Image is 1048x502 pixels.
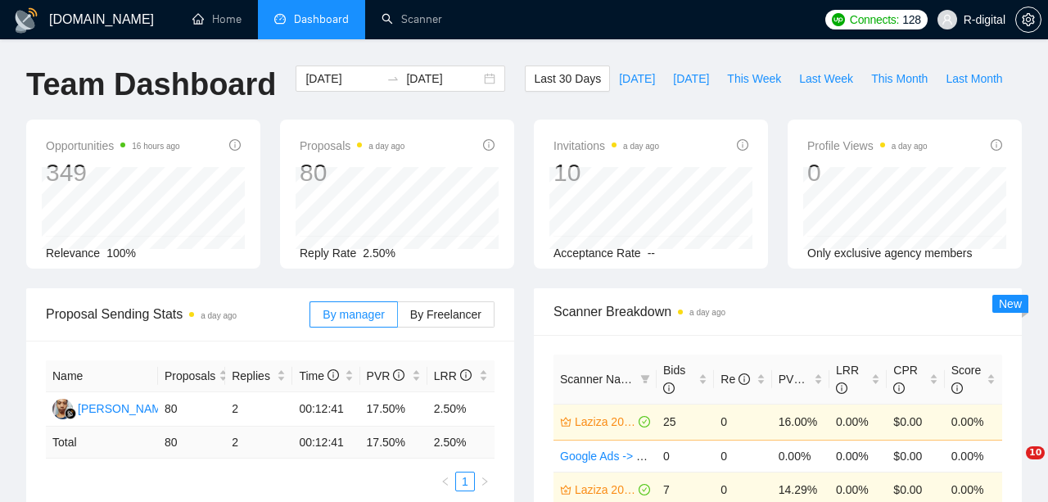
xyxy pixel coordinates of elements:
span: By manager [323,308,384,321]
span: crown [560,484,571,495]
span: LRR [434,369,472,382]
span: Last Month [946,70,1002,88]
time: a day ago [689,308,725,317]
span: PVR [779,373,817,386]
time: a day ago [201,311,237,320]
img: YA [52,399,73,419]
th: Proposals [158,360,225,392]
td: 00:12:41 [292,392,359,427]
h1: Team Dashboard [26,66,276,104]
td: Total [46,427,158,459]
input: End date [406,70,481,88]
button: [DATE] [610,66,664,92]
td: 2.50% [427,392,495,427]
button: This Week [718,66,790,92]
a: 1 [456,473,474,491]
span: This Month [871,70,928,88]
span: By Freelancer [410,308,481,321]
span: 128 [902,11,920,29]
time: a day ago [368,142,404,151]
span: Scanner Name [560,373,636,386]
td: 00:12:41 [292,427,359,459]
td: 80 [158,392,225,427]
span: info-circle [663,382,675,394]
td: 0.00% [772,440,829,472]
button: left [436,472,455,491]
span: CPR [893,364,918,395]
span: Last 30 Days [534,70,601,88]
span: info-circle [483,139,495,151]
td: 2 [225,392,292,427]
span: check-circle [639,484,650,495]
td: 0 [657,440,714,472]
a: setting [1015,13,1041,26]
img: gigradar-bm.png [65,408,76,419]
span: right [480,477,490,486]
span: info-circle [393,369,404,381]
span: info-circle [460,369,472,381]
td: 25 [657,404,714,440]
time: 16 hours ago [132,142,179,151]
span: Only exclusive agency members [807,246,973,260]
span: [DATE] [673,70,709,88]
span: Acceptance Rate [553,246,641,260]
span: crown [560,416,571,427]
a: Laziza 2025 - other (ex. [GEOGRAPHIC_DATA], [GEOGRAPHIC_DATA], [GEOGRAPHIC_DATA], [GEOGRAPHIC_DATA]) [575,481,635,499]
span: Proposals [300,136,404,156]
span: 100% [106,246,136,260]
span: Bids [663,364,685,395]
td: 0 [714,404,771,440]
span: Reply Rate [300,246,356,260]
td: 17.50 % [360,427,427,459]
a: homeHome [192,12,242,26]
time: a day ago [623,142,659,151]
button: right [475,472,495,491]
td: 2.50 % [427,427,495,459]
span: info-circle [991,139,1002,151]
td: 80 [158,427,225,459]
span: user [942,14,953,25]
td: 0.00% [829,404,887,440]
td: 0.00% [829,440,887,472]
input: Start date [305,70,380,88]
div: [PERSON_NAME] [78,400,172,418]
span: info-circle [737,139,748,151]
td: 0.00% [945,404,1002,440]
button: This Month [862,66,937,92]
span: swap-right [386,72,400,85]
td: 16.00% [772,404,829,440]
span: -- [648,246,655,260]
a: Google Ads -> FR Only, Expert&Intermediate, H - $25, F -$300, 4.5 stars [560,450,928,463]
span: info-circle [739,373,750,385]
th: Replies [225,360,292,392]
td: 0 [714,440,771,472]
span: info-circle [951,382,963,394]
img: logo [13,7,39,34]
div: 0 [807,157,928,188]
span: filter [637,367,653,391]
a: searchScanner [382,12,442,26]
span: filter [640,374,650,384]
span: Scanner Breakdown [553,301,1002,322]
span: info-circle [893,382,905,394]
td: 2 [225,427,292,459]
li: Previous Page [436,472,455,491]
button: Last Week [790,66,862,92]
span: check-circle [639,416,650,427]
span: PVR [367,369,405,382]
span: Score [951,364,982,395]
th: Name [46,360,158,392]
span: This Week [727,70,781,88]
span: Time [299,369,338,382]
span: Profile Views [807,136,928,156]
button: [DATE] [664,66,718,92]
span: Last Week [799,70,853,88]
span: Re [720,373,750,386]
span: Relevance [46,246,100,260]
li: Next Page [475,472,495,491]
span: to [386,72,400,85]
td: $0.00 [887,404,944,440]
span: Opportunities [46,136,180,156]
span: [DATE] [619,70,655,88]
td: 17.50% [360,392,427,427]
